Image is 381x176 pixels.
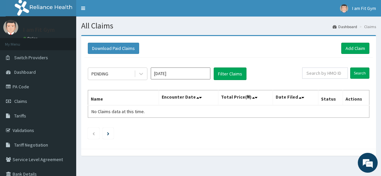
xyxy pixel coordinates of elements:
span: Dashboard [14,69,36,75]
a: Add Claim [341,43,369,54]
div: PENDING [91,70,108,77]
input: Search [350,67,369,79]
input: Search by HMO ID [302,67,348,79]
span: Switch Providers [14,55,48,61]
th: Encounter Date [159,90,218,106]
th: Date Filed [273,90,318,106]
img: User Image [340,4,348,13]
a: Previous page [92,130,95,136]
a: Online [23,36,39,41]
input: Select Month and Year [151,67,210,79]
span: Tariff Negotiation [14,142,48,148]
th: Name [88,90,159,106]
p: I am Fit Gym [23,27,55,33]
li: Claims [358,24,376,29]
a: Dashboard [333,24,357,29]
th: Status [318,90,343,106]
h1: All Claims [81,22,376,30]
a: Next page [107,130,109,136]
button: Download Paid Claims [88,43,139,54]
th: Total Price(₦) [218,90,273,106]
img: User Image [3,20,18,35]
span: I am Fit Gym [352,5,376,11]
span: No Claims data at this time. [91,109,145,114]
span: Tariffs [14,113,26,119]
span: Claims [14,98,27,104]
button: Filter Claims [214,67,246,80]
th: Actions [343,90,369,106]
